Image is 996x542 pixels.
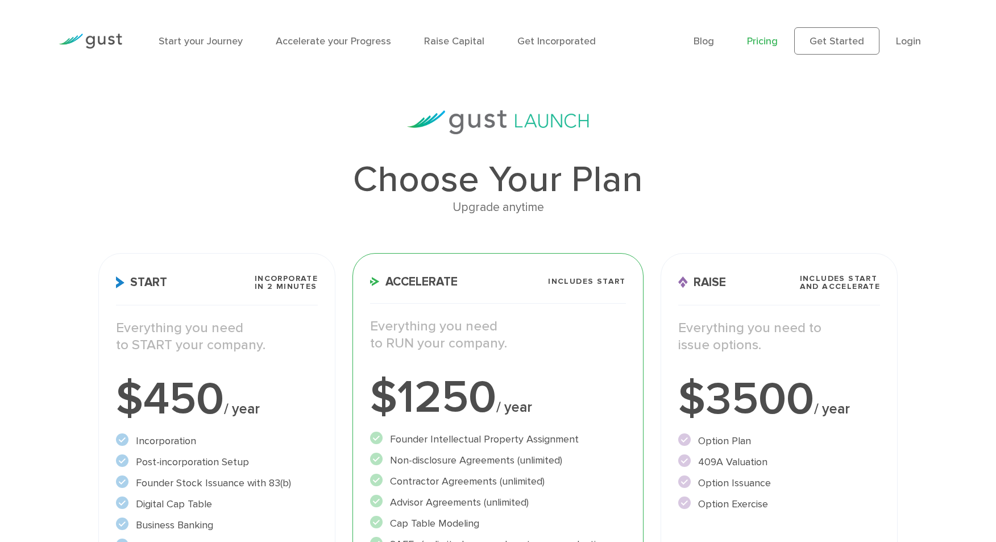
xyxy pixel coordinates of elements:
[678,475,881,491] li: Option Issuance
[116,320,318,354] p: Everything you need to START your company.
[747,35,778,47] a: Pricing
[116,475,318,491] li: Founder Stock Issuance with 83(b)
[370,375,626,420] div: $1250
[424,35,484,47] a: Raise Capital
[678,433,881,449] li: Option Plan
[678,497,881,512] li: Option Exercise
[276,35,391,47] a: Accelerate your Progress
[370,432,626,447] li: Founder Intellectual Property Assignment
[678,454,881,470] li: 409A Valuation
[116,497,318,512] li: Digital Cap Table
[496,399,532,416] span: / year
[678,376,881,422] div: $3500
[116,276,125,288] img: Start Icon X2
[370,495,626,510] li: Advisor Agreements (unlimited)
[896,35,921,47] a: Login
[98,162,898,198] h1: Choose Your Plan
[370,277,380,286] img: Accelerate Icon
[370,318,626,352] p: Everything you need to RUN your company.
[98,198,898,217] div: Upgrade anytime
[370,516,626,531] li: Cap Table Modeling
[678,276,688,288] img: Raise Icon
[794,27,879,55] a: Get Started
[116,376,318,422] div: $450
[255,275,318,291] span: Incorporate in 2 Minutes
[407,110,589,134] img: gust-launch-logos.svg
[678,320,881,354] p: Everything you need to issue options.
[370,474,626,489] li: Contractor Agreements (unlimited)
[159,35,243,47] a: Start your Journey
[814,400,850,417] span: / year
[116,454,318,470] li: Post-incorporation Setup
[548,278,626,286] span: Includes START
[370,453,626,468] li: Non-disclosure Agreements (unlimited)
[370,276,458,288] span: Accelerate
[224,400,260,417] span: / year
[116,518,318,533] li: Business Banking
[116,276,167,288] span: Start
[800,275,881,291] span: Includes START and ACCELERATE
[59,34,122,49] img: Gust Logo
[694,35,714,47] a: Blog
[517,35,596,47] a: Get Incorporated
[116,433,318,449] li: Incorporation
[678,276,726,288] span: Raise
